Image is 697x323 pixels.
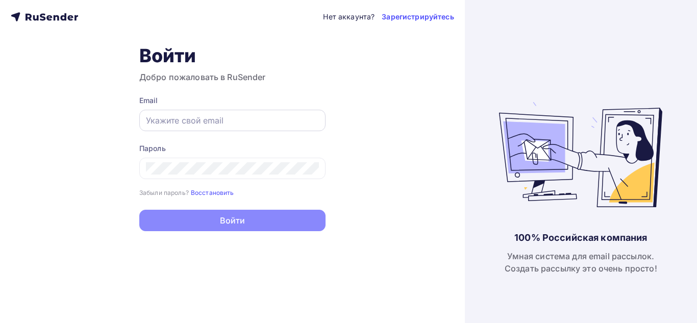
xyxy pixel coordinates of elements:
[139,210,326,231] button: Войти
[139,44,326,67] h1: Войти
[505,250,657,275] div: Умная система для email рассылок. Создать рассылку это очень просто!
[514,232,647,244] div: 100% Российская компания
[139,71,326,83] h3: Добро пожаловать в RuSender
[139,143,326,154] div: Пароль
[139,189,189,196] small: Забыли пароль?
[146,114,319,127] input: Укажите свой email
[139,95,326,106] div: Email
[382,12,454,22] a: Зарегистрируйтесь
[191,188,234,196] a: Восстановить
[323,12,375,22] div: Нет аккаунта?
[191,189,234,196] small: Восстановить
